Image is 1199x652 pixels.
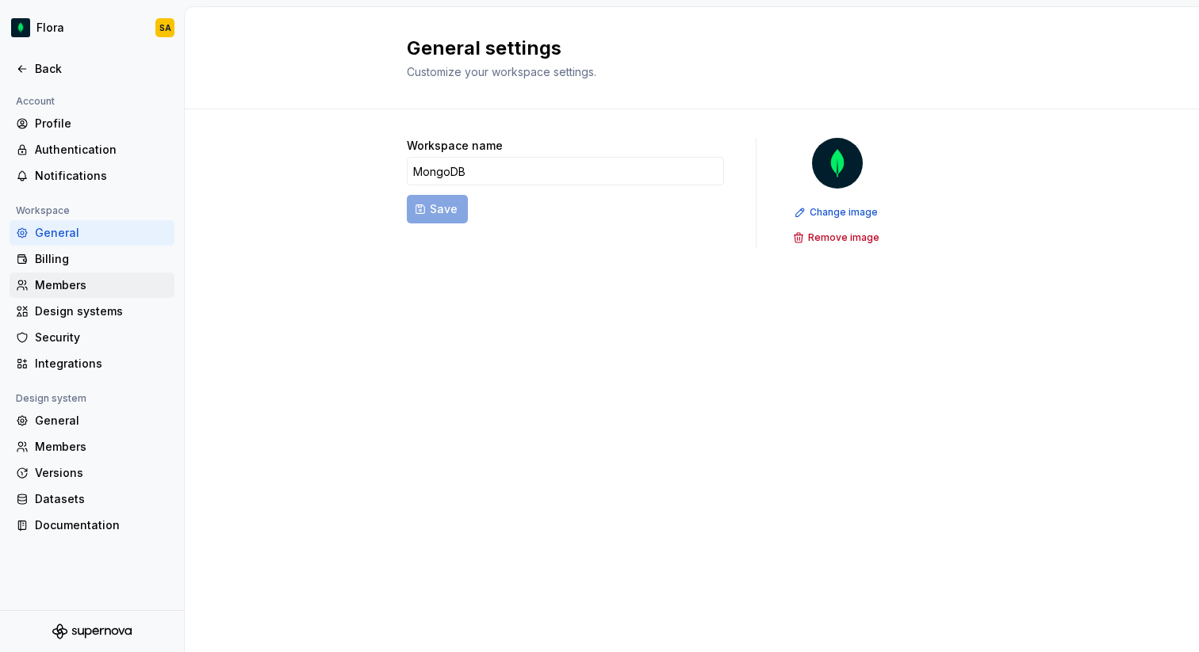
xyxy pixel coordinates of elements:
[10,408,174,433] a: General
[10,246,174,272] a: Billing
[35,142,168,158] div: Authentication
[10,201,76,220] div: Workspace
[35,465,168,481] div: Versions
[52,623,132,639] svg: Supernova Logo
[10,137,174,162] a: Authentication
[159,21,171,34] div: SA
[35,356,168,372] div: Integrations
[10,220,174,246] a: General
[810,206,878,219] span: Change image
[10,351,174,376] a: Integrations
[407,65,596,78] span: Customize your workspace settings.
[3,10,181,45] button: FloraSA
[790,201,885,223] button: Change image
[10,273,174,298] a: Members
[10,486,174,512] a: Datasets
[808,231,879,244] span: Remove image
[35,61,168,77] div: Back
[35,330,168,345] div: Security
[35,277,168,293] div: Members
[10,325,174,350] a: Security
[35,517,168,533] div: Documentation
[11,18,30,37] img: c58756a3-8a29-4b4b-9d30-f654aac74528.png
[35,168,168,184] div: Notifications
[407,36,959,61] h2: General settings
[35,439,168,455] div: Members
[35,251,168,267] div: Billing
[788,227,887,249] button: Remove image
[10,460,174,486] a: Versions
[10,163,174,189] a: Notifications
[10,111,174,136] a: Profile
[35,303,168,319] div: Design systems
[35,225,168,241] div: General
[10,56,174,82] a: Back
[812,138,863,189] img: c58756a3-8a29-4b4b-9d30-f654aac74528.png
[10,389,93,408] div: Design system
[10,92,61,111] div: Account
[35,491,168,507] div: Datasets
[10,299,174,324] a: Design systems
[10,513,174,538] a: Documentation
[36,20,64,36] div: Flora
[35,413,168,429] div: General
[10,434,174,459] a: Members
[35,116,168,132] div: Profile
[407,138,503,154] label: Workspace name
